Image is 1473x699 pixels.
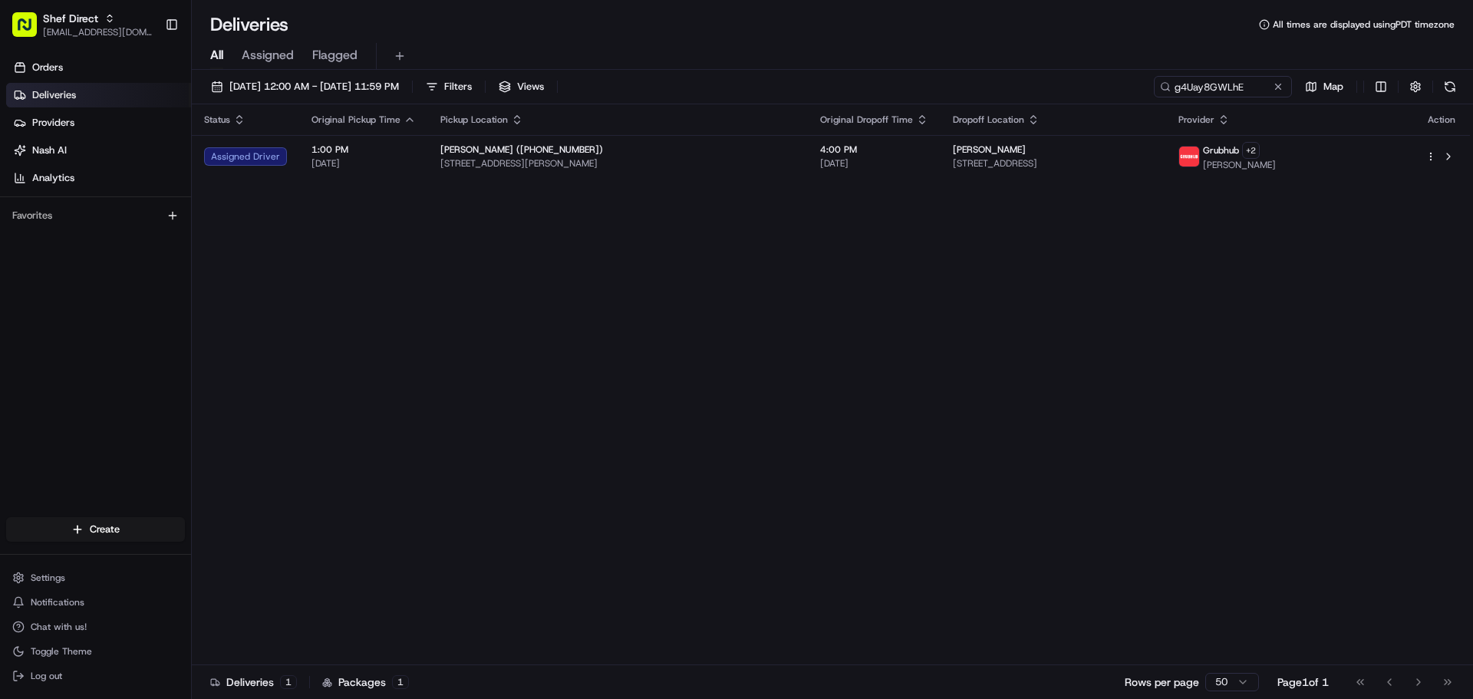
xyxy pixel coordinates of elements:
[204,76,406,97] button: [DATE] 12:00 AM - [DATE] 11:59 PM
[419,76,479,97] button: Filters
[444,80,472,94] span: Filters
[31,572,65,584] span: Settings
[6,6,159,43] button: Shef Direct[EMAIL_ADDRESS][DOMAIN_NAME]
[6,203,185,228] div: Favorites
[6,110,191,135] a: Providers
[204,114,230,126] span: Status
[953,143,1026,156] span: [PERSON_NAME]
[6,55,191,80] a: Orders
[1242,142,1260,159] button: +2
[31,670,62,682] span: Log out
[6,616,185,638] button: Chat with us!
[6,665,185,687] button: Log out
[312,46,358,64] span: Flagged
[32,143,67,157] span: Nash AI
[32,171,74,185] span: Analytics
[31,596,84,608] span: Notifications
[1203,159,1276,171] span: [PERSON_NAME]
[953,157,1154,170] span: [STREET_ADDRESS]
[210,46,223,64] span: All
[1439,76,1461,97] button: Refresh
[43,26,153,38] button: [EMAIL_ADDRESS][DOMAIN_NAME]
[311,143,416,156] span: 1:00 PM
[1277,674,1329,690] div: Page 1 of 1
[1179,147,1199,167] img: 5e692f75ce7d37001a5d71f1
[392,675,409,689] div: 1
[210,674,297,690] div: Deliveries
[280,675,297,689] div: 1
[90,523,120,536] span: Create
[440,143,603,156] span: [PERSON_NAME] ([PHONE_NUMBER])
[1273,18,1455,31] span: All times are displayed using PDT timezone
[242,46,294,64] span: Assigned
[6,641,185,662] button: Toggle Theme
[43,11,98,26] button: Shef Direct
[32,61,63,74] span: Orders
[31,621,87,633] span: Chat with us!
[6,138,191,163] a: Nash AI
[440,157,796,170] span: [STREET_ADDRESS][PERSON_NAME]
[953,114,1024,126] span: Dropoff Location
[6,517,185,542] button: Create
[492,76,551,97] button: Views
[1323,80,1343,94] span: Map
[6,83,191,107] a: Deliveries
[517,80,544,94] span: Views
[1125,674,1199,690] p: Rows per page
[820,157,928,170] span: [DATE]
[1298,76,1350,97] button: Map
[31,645,92,658] span: Toggle Theme
[6,166,191,190] a: Analytics
[1178,114,1214,126] span: Provider
[1203,144,1239,157] span: Grubhub
[1425,114,1458,126] div: Action
[311,114,400,126] span: Original Pickup Time
[6,592,185,613] button: Notifications
[229,80,399,94] span: [DATE] 12:00 AM - [DATE] 11:59 PM
[210,12,288,37] h1: Deliveries
[820,143,928,156] span: 4:00 PM
[311,157,416,170] span: [DATE]
[1154,76,1292,97] input: Type to search
[820,114,913,126] span: Original Dropoff Time
[32,116,74,130] span: Providers
[440,114,508,126] span: Pickup Location
[6,567,185,589] button: Settings
[32,88,76,102] span: Deliveries
[322,674,409,690] div: Packages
